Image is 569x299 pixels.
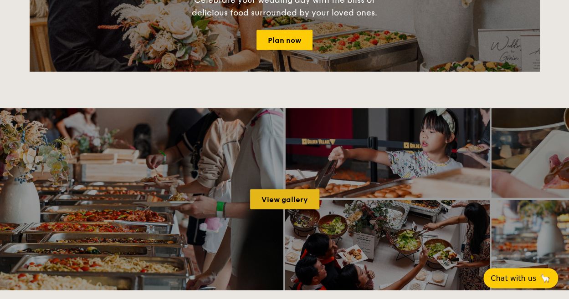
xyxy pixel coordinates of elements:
span: 🦙 [540,273,551,284]
span: Chat with us [491,274,536,283]
button: Chat with us🦙 [483,268,558,288]
a: Plan now [256,30,313,50]
a: View gallery [250,189,319,209]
